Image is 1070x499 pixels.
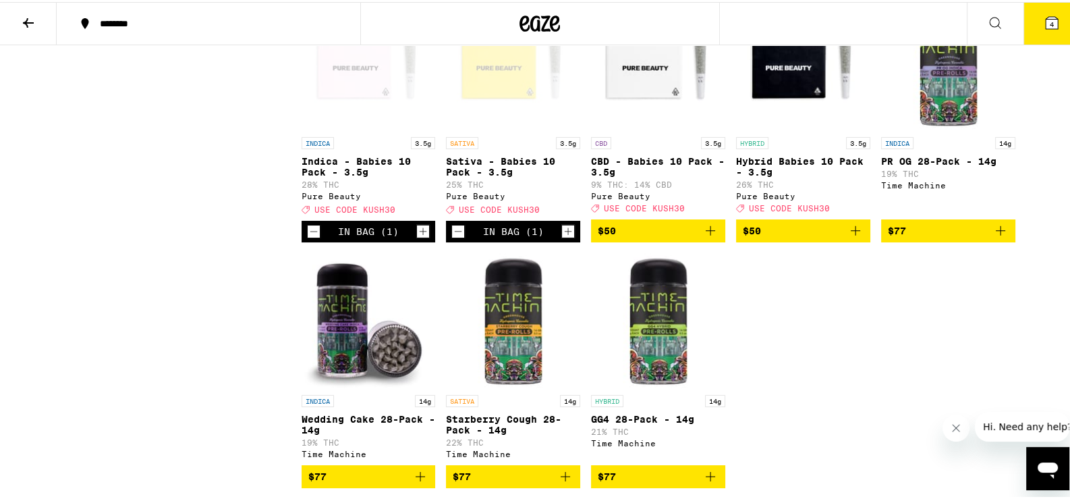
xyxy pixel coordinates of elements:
[591,393,623,405] p: HYBRID
[591,154,725,176] p: CBD - Babies 10 Pack - 3.5g
[591,135,611,147] p: CBD
[1050,18,1054,26] span: 4
[453,469,471,480] span: $77
[591,412,725,423] p: GG4 28-Pack - 14g
[598,469,616,480] span: $77
[446,448,580,456] div: Time Machine
[598,224,616,234] span: $50
[736,135,768,147] p: HYBRID
[881,217,1015,240] button: Add to bag
[561,223,575,236] button: Increment
[881,179,1015,188] div: Time Machine
[591,437,725,446] div: Time Machine
[881,167,1015,176] p: 19% THC
[591,178,725,187] p: 9% THC: 14% CBD
[888,224,906,234] span: $77
[459,203,540,212] span: USE CODE KUSH30
[446,190,580,199] div: Pure Beauty
[556,135,580,147] p: 3.5g
[302,251,436,386] img: Time Machine - Wedding Cake 28-Pack - 14g
[308,469,327,480] span: $77
[1026,445,1069,488] iframe: Button to launch messaging window
[591,425,725,434] p: 21% THC
[446,463,580,486] button: Add to bag
[446,154,580,176] p: Sativa - Babies 10 Pack - 3.5g
[411,135,435,147] p: 3.5g
[942,413,969,440] iframe: Close message
[881,154,1015,165] p: PR OG 28-Pack - 14g
[705,393,725,405] p: 14g
[560,393,580,405] p: 14g
[591,251,725,386] img: Time Machine - GG4 28-Pack - 14g
[591,251,725,463] a: Open page for GG4 28-Pack - 14g from Time Machine
[846,135,870,147] p: 3.5g
[314,203,395,212] span: USE CODE KUSH30
[995,135,1015,147] p: 14g
[302,251,436,463] a: Open page for Wedding Cake 28-Pack - 14g from Time Machine
[302,190,436,199] div: Pure Beauty
[736,217,870,240] button: Add to bag
[302,463,436,486] button: Add to bag
[446,251,580,386] img: Time Machine - Starberry Cough 28-Pack - 14g
[736,178,870,187] p: 26% THC
[881,135,913,147] p: INDICA
[302,412,436,434] p: Wedding Cake 28-Pack - 14g
[416,223,430,236] button: Increment
[307,223,320,236] button: Decrement
[483,224,544,235] div: In Bag (1)
[302,178,436,187] p: 28% THC
[446,251,580,463] a: Open page for Starberry Cough 28-Pack - 14g from Time Machine
[446,436,580,445] p: 22% THC
[701,135,725,147] p: 3.5g
[302,436,436,445] p: 19% THC
[591,190,725,199] div: Pure Beauty
[302,154,436,176] p: Indica - Babies 10 Pack - 3.5g
[446,135,478,147] p: SATIVA
[975,410,1069,440] iframe: Message from company
[604,202,685,211] span: USE CODE KUSH30
[446,178,580,187] p: 25% THC
[302,135,334,147] p: INDICA
[736,190,870,199] div: Pure Beauty
[591,217,725,240] button: Add to bag
[446,412,580,434] p: Starberry Cough 28-Pack - 14g
[591,463,725,486] button: Add to bag
[415,393,435,405] p: 14g
[302,393,334,405] p: INDICA
[749,202,830,211] span: USE CODE KUSH30
[8,9,97,20] span: Hi. Need any help?
[446,393,478,405] p: SATIVA
[451,223,465,236] button: Decrement
[736,154,870,176] p: Hybrid Babies 10 Pack - 3.5g
[302,448,436,456] div: Time Machine
[338,224,399,235] div: In Bag (1)
[743,224,761,234] span: $50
